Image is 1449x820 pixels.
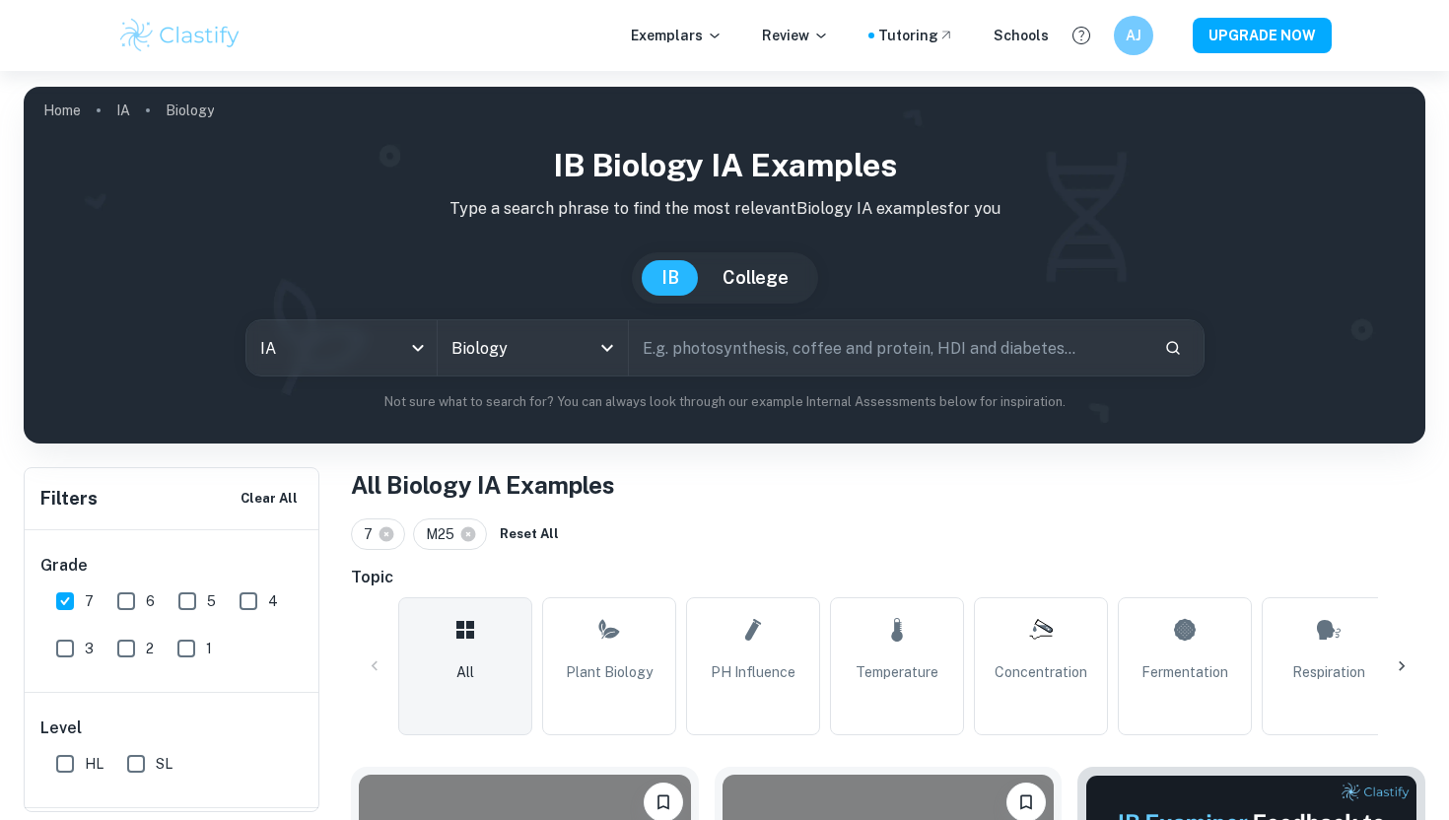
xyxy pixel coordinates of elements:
[43,97,81,124] a: Home
[206,638,212,659] span: 1
[85,638,94,659] span: 3
[351,467,1425,503] h1: All Biology IA Examples
[146,638,154,659] span: 2
[593,334,621,362] button: Open
[1123,25,1145,46] h6: AJ
[117,16,242,55] img: Clastify logo
[268,590,278,612] span: 4
[85,753,103,775] span: HL
[40,717,305,740] h6: Level
[1065,19,1098,52] button: Help and Feedback
[878,25,954,46] a: Tutoring
[40,554,305,578] h6: Grade
[1292,661,1365,683] span: Respiration
[629,320,1148,376] input: E.g. photosynthesis, coffee and protein, HDI and diabetes...
[40,485,98,512] h6: Filters
[39,197,1410,221] p: Type a search phrase to find the most relevant Biology IA examples for you
[166,100,214,121] p: Biology
[426,523,463,545] span: M25
[762,25,829,46] p: Review
[351,566,1425,589] h6: Topic
[642,260,699,296] button: IB
[39,142,1410,189] h1: IB Biology IA examples
[856,661,938,683] span: Temperature
[495,519,564,549] button: Reset All
[994,25,1049,46] a: Schools
[364,523,381,545] span: 7
[246,320,437,376] div: IA
[207,590,216,612] span: 5
[1193,18,1332,53] button: UPGRADE NOW
[1156,331,1190,365] button: Search
[85,590,94,612] span: 7
[413,518,487,550] div: M25
[236,484,303,513] button: Clear All
[116,97,130,124] a: IA
[1141,661,1228,683] span: Fermentation
[631,25,723,46] p: Exemplars
[703,260,808,296] button: College
[156,753,172,775] span: SL
[146,590,155,612] span: 6
[1114,16,1153,55] button: AJ
[711,661,795,683] span: pH Influence
[995,661,1087,683] span: Concentration
[351,518,405,550] div: 7
[24,87,1425,444] img: profile cover
[456,661,474,683] span: All
[39,392,1410,412] p: Not sure what to search for? You can always look through our example Internal Assessments below f...
[566,661,653,683] span: Plant Biology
